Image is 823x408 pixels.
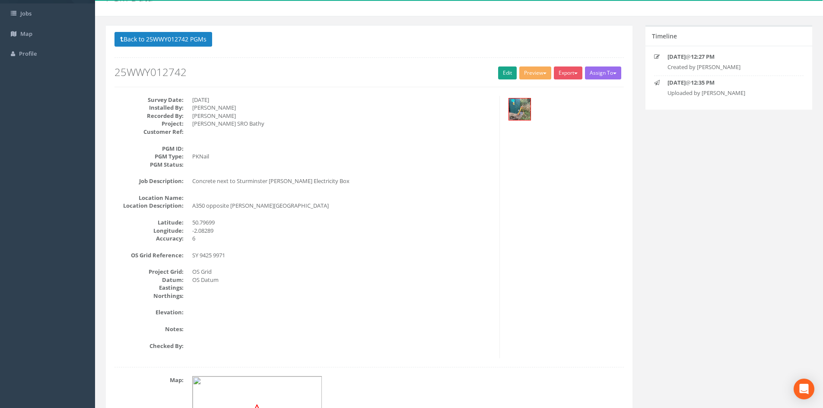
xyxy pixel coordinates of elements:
[192,120,493,128] dd: [PERSON_NAME] SRO Bathy
[554,66,582,79] button: Export
[114,292,184,300] dt: Northings:
[114,104,184,112] dt: Installed By:
[192,268,493,276] dd: OS Grid
[114,96,184,104] dt: Survey Date:
[114,145,184,153] dt: PGM ID:
[667,79,686,86] strong: [DATE]
[667,79,790,87] p: @
[192,218,493,227] dd: 50.79699
[192,112,493,120] dd: [PERSON_NAME]
[691,79,715,86] strong: 12:35 PM
[794,379,814,399] div: Open Intercom Messenger
[192,251,493,259] dd: SY 9425 9971
[114,284,184,292] dt: Eastings:
[667,53,790,61] p: @
[114,376,184,384] dt: Map:
[691,53,715,60] strong: 12:27 PM
[192,234,493,243] dd: 6
[519,66,551,79] button: Preview
[114,120,184,128] dt: Project:
[192,227,493,235] dd: -2.08289
[192,202,493,210] dd: A350 opposite [PERSON_NAME][GEOGRAPHIC_DATA]
[192,276,493,284] dd: OS Datum
[19,50,37,57] span: Profile
[114,152,184,161] dt: PGM Type:
[667,63,790,71] p: Created by [PERSON_NAME]
[114,161,184,169] dt: PGM Status:
[192,96,493,104] dd: [DATE]
[114,276,184,284] dt: Datum:
[652,33,677,39] h5: Timeline
[114,308,184,316] dt: Elevation:
[114,177,184,185] dt: Job Description:
[192,177,493,185] dd: Concrete next to Sturminster [PERSON_NAME] Electricity Box
[114,66,624,78] h2: 25WWY012742
[20,30,32,38] span: Map
[114,218,184,227] dt: Latitude:
[20,9,32,17] span: Jobs
[114,227,184,235] dt: Longitude:
[114,112,184,120] dt: Recorded By:
[509,98,531,120] img: b6ce788a-3ea4-c87b-43eb-04c56a449f9d_03d91247-4938-0b10-90f8-5e8ebad04745_thumb.jpg
[114,202,184,210] dt: Location Description:
[114,251,184,259] dt: OS Grid Reference:
[585,66,621,79] button: Assign To
[192,104,493,112] dd: [PERSON_NAME]
[667,89,790,97] p: Uploaded by [PERSON_NAME]
[114,342,184,350] dt: Checked By:
[114,325,184,333] dt: Notes:
[114,128,184,136] dt: Customer Ref:
[114,32,212,47] button: Back to 25WWY012742 PGMs
[114,268,184,276] dt: Project Grid:
[667,53,686,60] strong: [DATE]
[498,66,517,79] a: Edit
[114,234,184,243] dt: Accuracy:
[192,152,493,161] dd: PKNail
[114,194,184,202] dt: Location Name:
